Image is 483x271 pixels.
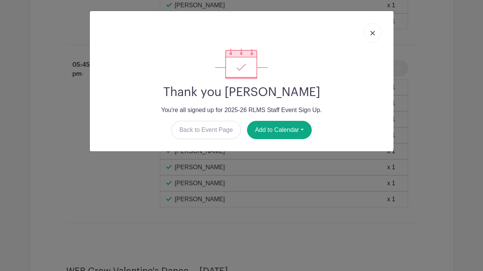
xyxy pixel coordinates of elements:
p: You're all signed up for 2025-26 RLMS Staff Event Sign Up. [96,106,387,115]
a: Back to Event Page [171,121,241,139]
img: signup_complete-c468d5dda3e2740ee63a24cb0ba0d3ce5d8a4ecd24259e683200fb1569d990c8.svg [215,48,268,79]
button: Add to Calendar [247,121,312,139]
h2: Thank you [PERSON_NAME] [96,85,387,99]
img: close_button-5f87c8562297e5c2d7936805f587ecaba9071eb48480494691a3f1689db116b3.svg [370,31,375,35]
